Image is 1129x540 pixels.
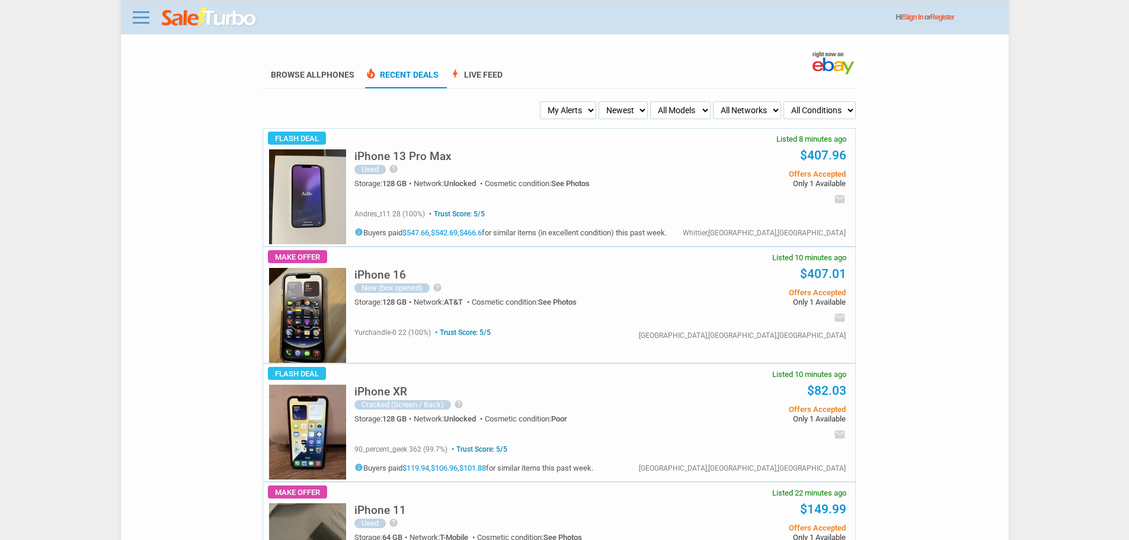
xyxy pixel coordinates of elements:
div: Network: [414,298,472,306]
div: Storage: [354,298,414,306]
a: $407.01 [800,267,846,281]
a: Browse AllPhones [271,70,354,79]
span: Phones [321,70,354,79]
div: New (box opened) [354,283,430,293]
div: Cracked (Screen / Back) [354,400,451,410]
span: or [925,13,954,21]
h5: iPhone XR [354,386,407,397]
span: local_fire_department [365,68,377,79]
a: $82.03 [807,384,846,398]
span: Trust Score: 5/5 [433,328,491,337]
a: $119.94 [402,464,429,472]
span: Offers Accepted [667,289,845,296]
img: s-l225.jpg [269,149,346,244]
div: Network: [414,415,485,423]
a: $407.96 [800,148,846,162]
span: Listed 8 minutes ago [776,135,846,143]
a: iPhone 11 [354,507,406,516]
a: local_fire_departmentRecent Deals [365,70,439,88]
div: [GEOGRAPHIC_DATA],[GEOGRAPHIC_DATA],[GEOGRAPHIC_DATA] [639,465,846,472]
span: Only 1 Available [667,298,845,306]
div: Cosmetic condition: [472,298,577,306]
i: help [389,518,398,528]
i: info [354,228,363,237]
a: $542.69 [431,228,458,237]
a: $101.88 [459,464,486,472]
span: Flash Deal [268,367,326,380]
span: Trust Score: 5/5 [449,445,507,453]
a: iPhone XR [354,388,407,397]
div: Storage: [354,180,414,187]
span: See Photos [538,298,577,306]
a: boltLive Feed [449,70,503,88]
div: Used [354,165,386,174]
i: help [433,283,442,292]
span: yurchandle-0 22 (100%) [354,328,431,337]
span: Listed 22 minutes ago [772,489,846,497]
span: Poor [551,414,567,423]
span: Listed 10 minutes ago [772,370,846,378]
a: iPhone 13 Pro Max [354,153,452,162]
a: $466.6 [459,228,482,237]
span: AT&T [444,298,463,306]
span: Hi! [896,13,904,21]
span: Flash Deal [268,132,326,145]
img: s-l225.jpg [269,385,346,480]
span: Unlocked [444,414,476,423]
span: Only 1 Available [667,415,845,423]
span: 128 GB [382,298,407,306]
span: 128 GB [382,179,407,188]
span: Offers Accepted [667,524,845,532]
i: email [834,312,846,324]
i: help [454,400,463,409]
a: Register [930,13,954,21]
i: email [834,193,846,205]
span: Trust Score: 5/5 [427,210,485,218]
span: Make Offer [268,485,327,499]
div: Whittier,[GEOGRAPHIC_DATA],[GEOGRAPHIC_DATA] [683,229,846,237]
i: help [389,164,398,174]
div: [GEOGRAPHIC_DATA],[GEOGRAPHIC_DATA],[GEOGRAPHIC_DATA] [639,332,846,339]
h5: Buyers paid , , for similar items (in excellent condition) this past week. [354,228,667,237]
img: saleturbo.com - Online Deals and Discount Coupons [162,8,257,29]
span: Unlocked [444,179,476,188]
a: $547.66 [402,228,429,237]
i: info [354,463,363,472]
span: Make Offer [268,250,327,263]
i: email [834,429,846,440]
div: Cosmetic condition: [485,415,567,423]
span: Offers Accepted [667,170,845,178]
span: Only 1 Available [667,180,845,187]
span: bolt [449,68,461,79]
h5: Buyers paid , , for similar items this past week. [354,463,593,472]
span: 90_percent_geek 362 (99.7%) [354,445,447,453]
div: Network: [414,180,485,187]
h5: iPhone 13 Pro Max [354,151,452,162]
span: 128 GB [382,414,407,423]
a: iPhone 16 [354,271,406,280]
a: $106.96 [431,464,458,472]
span: Listed 10 minutes ago [772,254,846,261]
img: s-l225.jpg [269,268,346,363]
a: Sign In [904,13,923,21]
span: Offers Accepted [667,405,845,413]
span: andres_t11 28 (100%) [354,210,425,218]
h5: iPhone 11 [354,504,406,516]
a: $149.99 [800,502,846,516]
div: Cosmetic condition: [485,180,590,187]
div: Used [354,519,386,528]
h5: iPhone 16 [354,269,406,280]
div: Storage: [354,415,414,423]
span: See Photos [551,179,590,188]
